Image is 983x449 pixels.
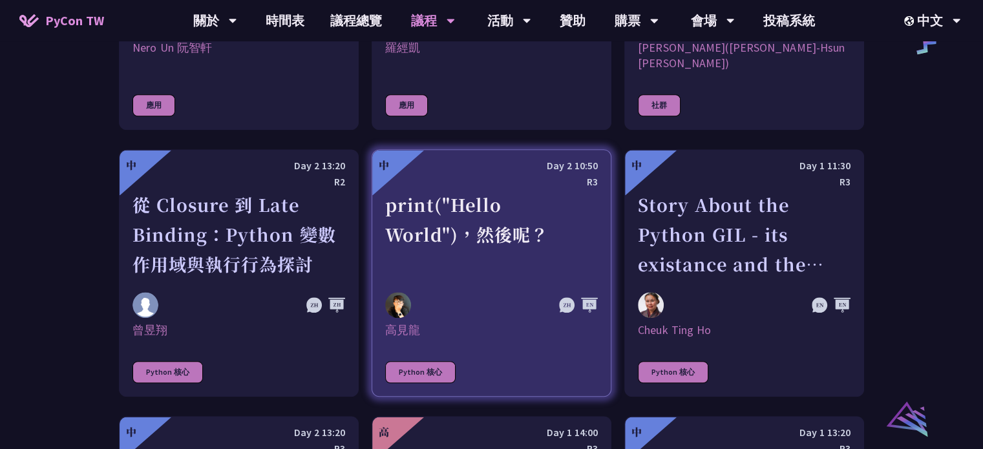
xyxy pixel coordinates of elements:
[132,158,345,174] div: Day 2 13:20
[904,16,917,26] img: Locale Icon
[132,292,158,318] img: 曾昱翔
[379,424,389,440] div: 高
[385,292,411,318] img: 高見龍
[119,149,359,397] a: 中 Day 2 13:20 R2 從 Closure 到 Late Binding：Python 變數作用域與執行行為探討 曾昱翔 曾昱翔 Python 核心
[132,40,345,71] div: Nero Un 阮智軒
[126,158,136,173] div: 中
[379,158,389,173] div: 中
[132,361,203,383] div: Python 核心
[132,94,175,116] div: 應用
[385,94,428,116] div: 應用
[638,174,851,190] div: R3
[638,424,851,441] div: Day 1 13:20
[385,174,598,190] div: R3
[132,424,345,441] div: Day 2 13:20
[132,322,345,338] div: 曾昱翔
[385,424,598,441] div: Day 1 14:00
[132,190,345,279] div: 從 Closure 到 Late Binding：Python 變數作用域與執行行為探討
[638,158,851,174] div: Day 1 11:30
[132,174,345,190] div: R2
[385,190,598,279] div: print("Hello World")，然後呢？
[19,14,39,27] img: Home icon of PyCon TW 2025
[624,149,864,397] a: 中 Day 1 11:30 R3 Story About the Python GIL - its existance and the lack there of Cheuk Ting Ho C...
[385,158,598,174] div: Day 2 10:50
[631,158,642,173] div: 中
[638,94,681,116] div: 社群
[638,322,851,338] div: Cheuk Ting Ho
[385,361,456,383] div: Python 核心
[638,40,851,71] div: [PERSON_NAME]([PERSON_NAME]-Hsun [PERSON_NAME])
[126,424,136,440] div: 中
[631,424,642,440] div: 中
[385,40,598,71] div: 羅經凱
[372,149,611,397] a: 中 Day 2 10:50 R3 print("Hello World")，然後呢？ 高見龍 高見龍 Python 核心
[385,322,598,338] div: 高見龍
[638,292,664,318] img: Cheuk Ting Ho
[6,5,117,37] a: PyCon TW
[638,190,851,279] div: Story About the Python GIL - its existance and the lack there of
[638,361,708,383] div: Python 核心
[45,11,104,30] span: PyCon TW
